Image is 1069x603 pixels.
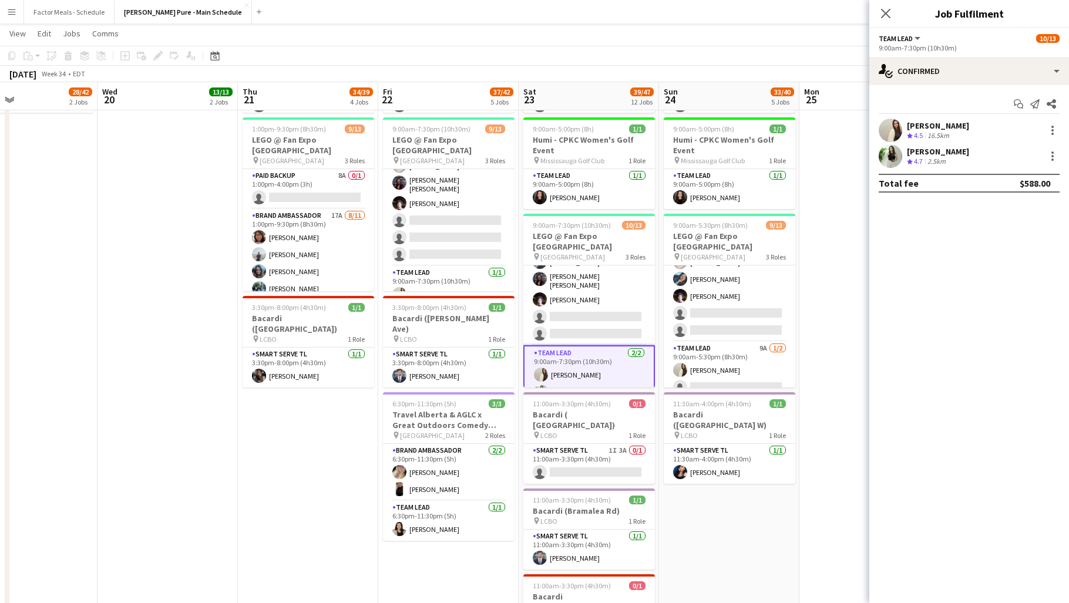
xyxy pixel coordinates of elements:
span: 9/13 [345,124,365,133]
span: 9/13 [485,124,505,133]
app-job-card: 9:00am-7:30pm (10h30m)9/13LEGO @ Fan Expo [GEOGRAPHIC_DATA] [GEOGRAPHIC_DATA]3 Roles[PERSON_NAME]... [383,117,515,291]
span: 6:30pm-11:30pm (5h) [392,399,456,408]
span: 3:30pm-8:00pm (4h30m) [252,303,326,312]
span: 10/13 [622,221,646,230]
div: 2 Jobs [210,97,232,106]
span: 9:00am-5:00pm (8h) [673,124,734,133]
div: 4 Jobs [350,97,372,106]
span: 1/1 [629,124,646,133]
app-card-role: Smart Serve TL1I3A0/111:00am-3:30pm (4h30m) [523,444,655,484]
span: Mississauga Golf Club [681,156,745,165]
span: Fri [383,86,392,97]
div: Confirmed [869,57,1069,85]
a: Edit [33,26,56,41]
app-card-role: Team Lead1/19:00am-5:00pm (8h)[PERSON_NAME] [664,169,795,209]
app-job-card: 9:00am-5:30pm (8h30m)9/13LEGO @ Fan Expo [GEOGRAPHIC_DATA] [GEOGRAPHIC_DATA]3 Roles[PERSON_NAME][... [664,214,795,388]
h3: Humi - CPKC Women's Golf Event [523,134,655,156]
span: 3 Roles [766,252,786,261]
span: LCBO [540,517,557,525]
span: 20 [100,93,117,106]
span: 1/1 [769,124,786,133]
span: Mon [804,86,819,97]
span: [GEOGRAPHIC_DATA] [400,156,465,165]
div: 16.5km [925,131,952,141]
span: Sun [664,86,678,97]
span: Sat [523,86,536,97]
div: 11:00am-3:30pm (4h30m)1/1Bacardi (Bramalea Rd) LCBO1 RoleSmart Serve TL1/111:00am-3:30pm (4h30m)[... [523,489,655,570]
app-job-card: 9:00am-7:30pm (10h30m)10/13LEGO @ Fan Expo [GEOGRAPHIC_DATA] [GEOGRAPHIC_DATA]3 Roles[PERSON_NAME... [523,214,655,388]
app-job-card: 3:30pm-8:00pm (4h30m)1/1Bacardi ([PERSON_NAME] Ave) LCBO1 RoleSmart Serve TL1/13:30pm-8:00pm (4h3... [383,296,515,388]
div: 2.5km [925,157,948,167]
h3: Bacardi ([GEOGRAPHIC_DATA]) [243,313,374,334]
span: 3 Roles [345,156,365,165]
span: Team Lead [879,34,913,43]
span: LCBO [260,335,277,343]
span: 1 Role [628,431,646,440]
span: 10/13 [1036,34,1060,43]
span: 11:00am-3:30pm (4h30m) [533,496,611,504]
span: 1/1 [769,399,786,408]
span: 1 Role [348,335,365,343]
span: 9/13 [766,221,786,230]
span: LCBO [400,335,417,343]
span: 9:00am-5:00pm (8h) [533,124,594,133]
span: 13/13 [209,87,233,96]
span: Edit [38,28,51,39]
a: Jobs [58,26,85,41]
span: 9:00am-7:30pm (10h30m) [533,221,611,230]
h3: LEGO @ Fan Expo [GEOGRAPHIC_DATA] [664,231,795,252]
app-job-card: 11:00am-3:30pm (4h30m)0/1Bacardi ( [GEOGRAPHIC_DATA]) LCBO1 RoleSmart Serve TL1I3A0/111:00am-3:30... [523,392,655,484]
span: Jobs [63,28,80,39]
h3: Travel Alberta & AGLC x Great Outdoors Comedy Festival [GEOGRAPHIC_DATA] [383,409,515,430]
h3: Bacardi ( [GEOGRAPHIC_DATA]) [523,409,655,430]
h3: LEGO @ Fan Expo [GEOGRAPHIC_DATA] [383,134,515,156]
h3: Job Fulfilment [869,6,1069,21]
span: [GEOGRAPHIC_DATA] [540,252,605,261]
div: 6:30pm-11:30pm (5h)3/3Travel Alberta & AGLC x Great Outdoors Comedy Festival [GEOGRAPHIC_DATA] [G... [383,392,515,541]
span: 0/1 [629,581,646,590]
button: Factor Meals - Schedule [24,1,115,23]
h3: Bacardi (Bramalea Rd) [523,506,655,516]
div: 12 Jobs [631,97,653,106]
app-card-role: Smart Serve TL1/111:30am-4:00pm (4h30m)[PERSON_NAME] [664,444,795,484]
span: 0/1 [629,399,646,408]
span: 39/47 [630,87,654,96]
app-card-role: Team Lead9A1/29:00am-5:30pm (8h30m)[PERSON_NAME] [664,342,795,399]
app-card-role: Brand Ambassador17A8/111:00pm-9:30pm (8h30m)[PERSON_NAME][PERSON_NAME][PERSON_NAME][PERSON_NAME] [243,209,374,423]
app-job-card: 9:00am-5:00pm (8h)1/1Humi - CPKC Women's Golf Event Mississauga Golf Club1 RoleTeam Lead1/19:00am... [523,117,655,209]
span: Wed [102,86,117,97]
h3: LEGO @ Fan Expo [GEOGRAPHIC_DATA] [243,134,374,156]
app-card-role: Paid Backup8A0/11:00pm-4:00pm (3h) [243,169,374,209]
span: 24 [662,93,678,106]
div: 5 Jobs [771,97,794,106]
app-card-role: Team Lead1/19:00am-5:00pm (8h)[PERSON_NAME] [523,169,655,209]
span: [GEOGRAPHIC_DATA] [681,252,745,261]
app-card-role: Smart Serve TL1/13:30pm-8:00pm (4h30m)[PERSON_NAME] [383,348,515,388]
span: 4.7 [914,157,923,166]
app-card-role: Smart Serve TL1/13:30pm-8:00pm (4h30m)[PERSON_NAME] [243,348,374,388]
span: LCBO [681,431,698,440]
span: Week 34 [39,69,68,78]
span: 33/40 [771,87,794,96]
div: 9:00am-5:00pm (8h)1/1Humi - CPKC Women's Golf Event Mississauga Golf Club1 RoleTeam Lead1/19:00am... [664,117,795,209]
span: 1 Role [628,156,646,165]
div: [PERSON_NAME] [907,146,969,157]
app-job-card: 3:30pm-8:00pm (4h30m)1/1Bacardi ([GEOGRAPHIC_DATA]) LCBO1 RoleSmart Serve TL1/13:30pm-8:00pm (4h3... [243,296,374,388]
a: Comms [88,26,123,41]
div: 9:00am-7:30pm (10h30m) [879,43,1060,52]
span: 9:00am-7:30pm (10h30m) [392,124,470,133]
span: 25 [802,93,819,106]
app-card-role: Team Lead2/29:00am-7:30pm (10h30m)[PERSON_NAME][PERSON_NAME] [523,345,655,405]
span: 11:00am-3:30pm (4h30m) [533,399,611,408]
span: 4.5 [914,131,923,140]
span: 23 [522,93,536,106]
span: 1/1 [489,303,505,312]
span: 21 [241,93,257,106]
span: 1:00pm-9:30pm (8h30m) [252,124,326,133]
